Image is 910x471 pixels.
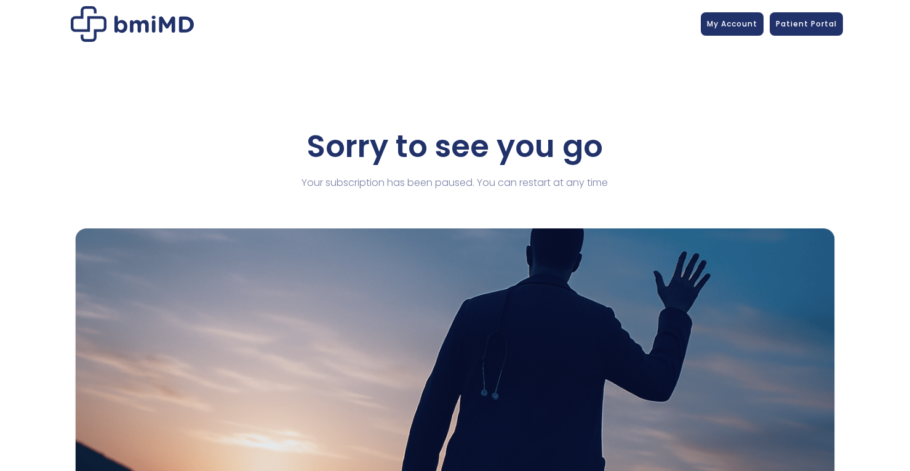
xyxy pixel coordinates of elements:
a: Patient Portal [770,12,843,36]
span: My Account [707,18,757,29]
p: Your subscription has been paused. You can restart at any time [75,174,835,191]
h1: Sorry to see you go [75,128,835,165]
a: My Account [701,12,764,36]
span: Patient Portal [776,18,837,29]
img: Paused Subscription [71,6,194,42]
